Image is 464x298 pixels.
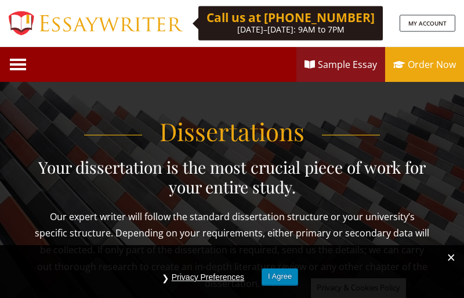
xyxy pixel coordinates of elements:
p: Our expert writer will follow the standard dissertation structure or your university’s specific s... [35,209,429,292]
h2: Your dissertation is the most crucial piece of work for your entire study. [35,157,429,196]
b: Call us at [PHONE_NUMBER] [206,9,375,26]
button: Privacy Preferences [166,268,250,286]
a: MY ACCOUNT [400,15,455,32]
a: Sample Essay [296,47,385,82]
a: Order Now [385,47,464,82]
span: [DATE]–[DATE]: 9AM to 7PM [237,24,345,35]
button: I Agree [262,268,298,285]
h1: Dissertations [35,117,429,146]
